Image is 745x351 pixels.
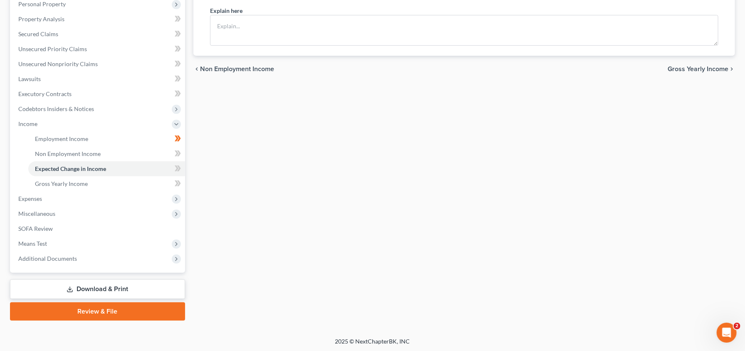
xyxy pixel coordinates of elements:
[18,120,37,127] span: Income
[210,6,243,15] label: Explain here
[28,161,185,176] a: Expected Change in Income
[12,12,185,27] a: Property Analysis
[35,165,106,172] span: Expected Change in Income
[12,27,185,42] a: Secured Claims
[18,195,42,202] span: Expenses
[728,66,735,72] i: chevron_right
[18,240,47,247] span: Means Test
[28,131,185,146] a: Employment Income
[10,279,185,299] a: Download & Print
[193,66,274,72] button: chevron_left Non Employment Income
[18,15,64,22] span: Property Analysis
[193,66,200,72] i: chevron_left
[12,87,185,101] a: Executory Contracts
[18,75,41,82] span: Lawsuits
[717,323,737,343] iframe: Intercom live chat
[18,45,87,52] span: Unsecured Priority Claims
[35,150,101,157] span: Non Employment Income
[18,60,98,67] span: Unsecured Nonpriority Claims
[12,72,185,87] a: Lawsuits
[18,90,72,97] span: Executory Contracts
[28,176,185,191] a: Gross Yearly Income
[12,57,185,72] a: Unsecured Nonpriority Claims
[18,225,53,232] span: SOFA Review
[12,42,185,57] a: Unsecured Priority Claims
[200,66,274,72] span: Non Employment Income
[12,221,185,236] a: SOFA Review
[18,0,66,7] span: Personal Property
[18,210,55,217] span: Miscellaneous
[18,30,58,37] span: Secured Claims
[668,66,728,72] span: Gross Yearly Income
[35,180,88,187] span: Gross Yearly Income
[734,323,740,329] span: 2
[18,255,77,262] span: Additional Documents
[35,135,88,142] span: Employment Income
[10,302,185,321] a: Review & File
[18,105,94,112] span: Codebtors Insiders & Notices
[668,66,735,72] button: Gross Yearly Income chevron_right
[28,146,185,161] a: Non Employment Income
